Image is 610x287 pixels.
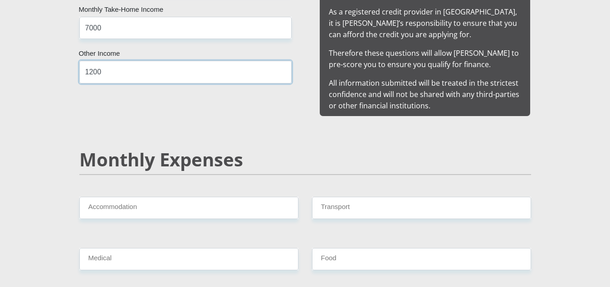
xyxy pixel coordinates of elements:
input: Monthly Take Home Income [79,17,292,39]
h2: Monthly Expenses [79,149,531,170]
input: Expenses - Transport [312,197,531,219]
input: Expenses - Accommodation [79,197,298,219]
input: Other Income [79,61,292,83]
input: Expenses - Medical [79,248,298,270]
input: Expenses - Food [312,248,531,270]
